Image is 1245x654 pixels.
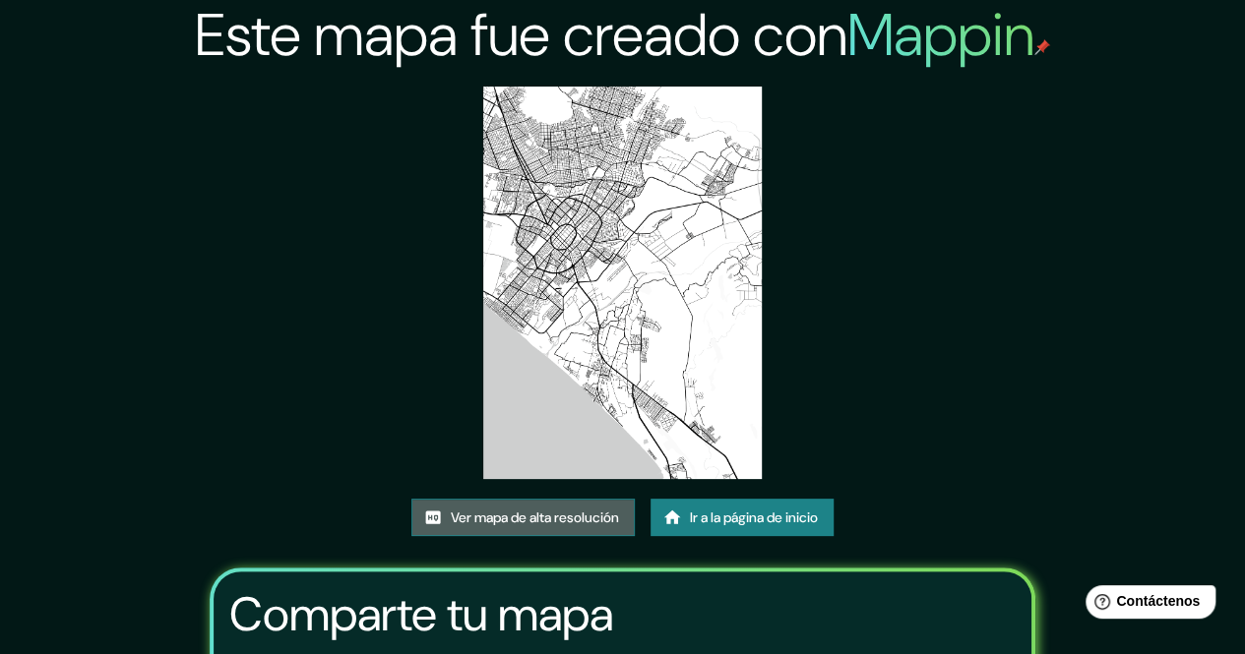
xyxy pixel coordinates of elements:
[651,499,834,536] a: Ir a la página de inicio
[229,583,613,645] font: Comparte tu mapa
[451,508,619,526] font: Ver mapa de alta resolución
[483,87,761,479] img: created-map
[1070,577,1223,632] iframe: Lanzador de widgets de ayuda
[1034,39,1050,55] img: pin de mapeo
[411,499,635,536] a: Ver mapa de alta resolución
[690,508,818,526] font: Ir a la página de inicio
